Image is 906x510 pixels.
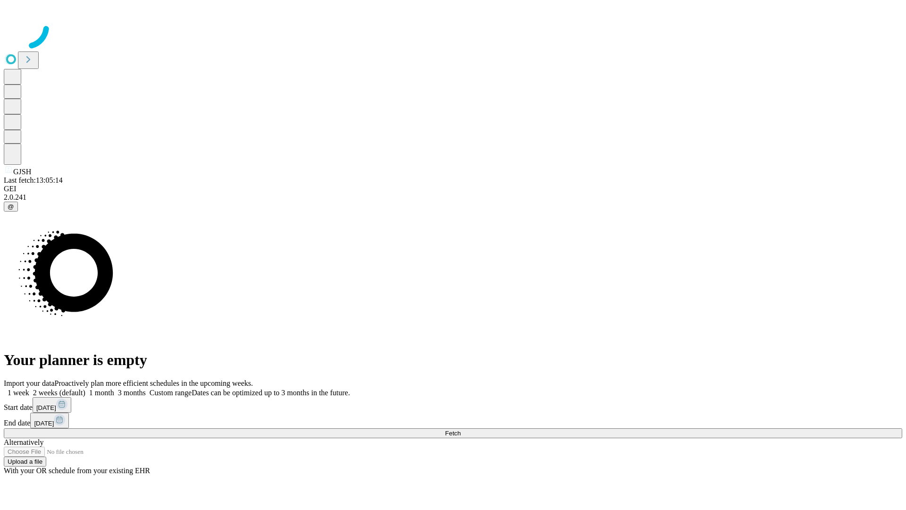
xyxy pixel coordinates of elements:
[36,404,56,411] span: [DATE]
[8,203,14,210] span: @
[4,379,55,387] span: Import your data
[445,430,461,437] span: Fetch
[33,389,85,397] span: 2 weeks (default)
[33,397,71,413] button: [DATE]
[4,438,43,446] span: Alternatively
[34,420,54,427] span: [DATE]
[4,193,902,202] div: 2.0.241
[89,389,114,397] span: 1 month
[4,176,63,184] span: Last fetch: 13:05:14
[4,397,902,413] div: Start date
[192,389,350,397] span: Dates can be optimized up to 3 months in the future.
[30,413,69,428] button: [DATE]
[4,185,902,193] div: GEI
[118,389,146,397] span: 3 months
[4,467,150,475] span: With your OR schedule from your existing EHR
[4,457,46,467] button: Upload a file
[55,379,253,387] span: Proactively plan more efficient schedules in the upcoming weeks.
[4,351,902,369] h1: Your planner is empty
[4,413,902,428] div: End date
[4,428,902,438] button: Fetch
[8,389,29,397] span: 1 week
[13,168,31,176] span: GJSH
[4,202,18,212] button: @
[150,389,192,397] span: Custom range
